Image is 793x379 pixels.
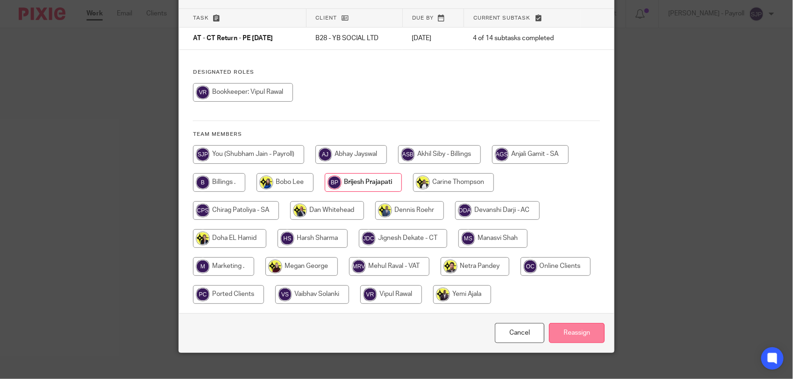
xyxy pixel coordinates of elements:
[473,15,531,21] span: Current subtask
[193,69,600,76] h4: Designated Roles
[193,35,273,42] span: AT - CT Return - PE [DATE]
[193,15,209,21] span: Task
[412,34,454,43] p: [DATE]
[495,323,544,343] a: Close this dialog window
[193,131,600,138] h4: Team members
[412,15,434,21] span: Due by
[549,323,605,343] input: Reassign
[316,15,337,21] span: Client
[315,34,393,43] p: B28 - YB SOCIAL LTD
[464,28,581,50] td: 4 of 14 subtasks completed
